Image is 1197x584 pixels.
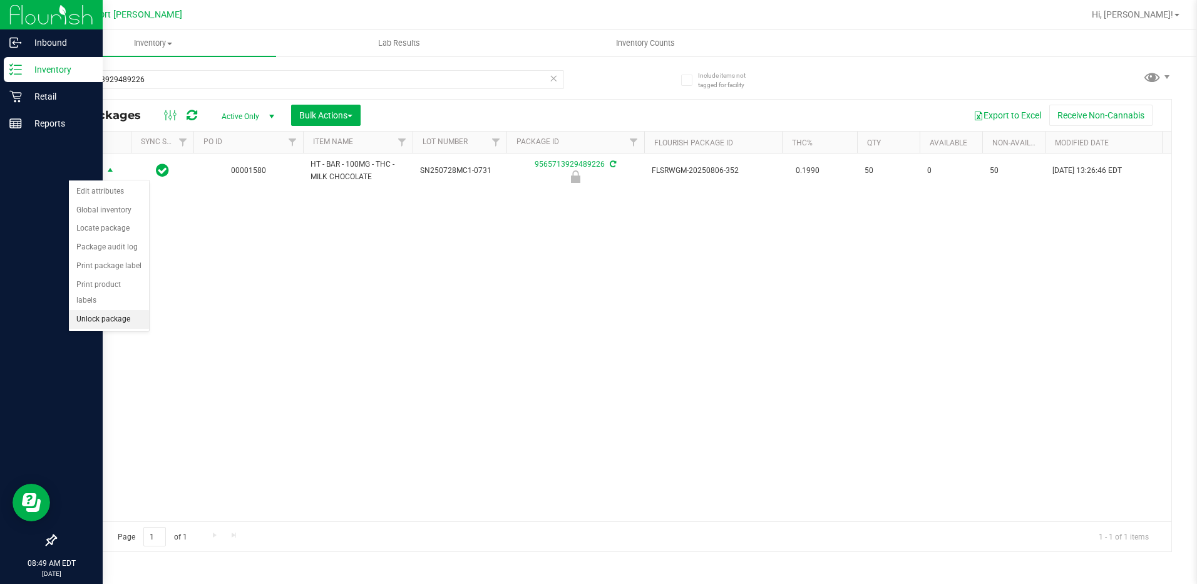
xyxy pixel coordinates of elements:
li: Locate package [69,219,149,238]
inline-svg: Retail [9,90,22,103]
span: SN250728MC1-0731 [420,165,499,177]
a: Modified Date [1055,138,1109,147]
p: 08:49 AM EDT [6,558,97,569]
a: Available [930,138,967,147]
a: Filter [392,132,413,153]
li: Package audit log [69,238,149,257]
a: Flourish Package ID [654,138,733,147]
span: HT - BAR - 100MG - THC - MILK CHOCOLATE [311,159,405,182]
li: Print package label [69,257,149,276]
span: Lab Results [361,38,437,49]
a: Sync Status [141,137,189,146]
input: 1 [143,527,166,546]
span: Include items not tagged for facility [698,71,761,90]
span: FLSRWGM-20250806-352 [652,165,774,177]
button: Export to Excel [965,105,1049,126]
li: Global inventory [69,201,149,220]
input: Search Package ID, Item Name, SKU, Lot or Part Number... [55,70,564,89]
span: 0.1990 [789,162,826,180]
li: Print product labels [69,276,149,310]
span: 50 [990,165,1037,177]
inline-svg: Inventory [9,63,22,76]
p: [DATE] [6,569,97,578]
a: Lot Number [423,137,468,146]
p: Retail [22,89,97,104]
span: New Port [PERSON_NAME] [73,9,182,20]
a: Filter [486,132,506,153]
li: Unlock package [69,310,149,329]
a: Filter [282,132,303,153]
span: Inventory Counts [599,38,692,49]
p: Reports [22,116,97,131]
span: Sync from Compliance System [608,160,616,169]
a: Package ID [516,137,559,146]
span: Inventory [30,38,276,49]
span: Clear [550,70,558,86]
span: 0 [927,165,975,177]
li: Edit attributes [69,182,149,201]
inline-svg: Inbound [9,36,22,49]
a: THC% [792,138,813,147]
p: Inbound [22,35,97,50]
a: Filter [173,132,193,153]
span: Hi, [PERSON_NAME]! [1092,9,1173,19]
button: Bulk Actions [291,105,361,126]
a: Lab Results [276,30,522,56]
span: Page of 1 [107,527,197,546]
span: In Sync [156,162,169,179]
a: Qty [867,138,881,147]
span: 50 [865,165,912,177]
a: Item Name [313,137,353,146]
a: Filter [624,132,644,153]
a: Inventory Counts [523,30,769,56]
span: select [103,162,118,180]
span: Bulk Actions [299,110,352,120]
span: 1 - 1 of 1 items [1089,527,1159,546]
a: PO ID [203,137,222,146]
span: [DATE] 13:26:46 EDT [1052,165,1122,177]
a: Inventory [30,30,276,56]
div: Newly Received [505,170,646,183]
a: Non-Available [992,138,1048,147]
span: All Packages [65,108,153,122]
a: 9565713929489226 [535,160,605,169]
iframe: Resource center [13,484,50,521]
a: 00001580 [231,166,266,175]
button: Receive Non-Cannabis [1049,105,1153,126]
inline-svg: Reports [9,117,22,130]
p: Inventory [22,62,97,77]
